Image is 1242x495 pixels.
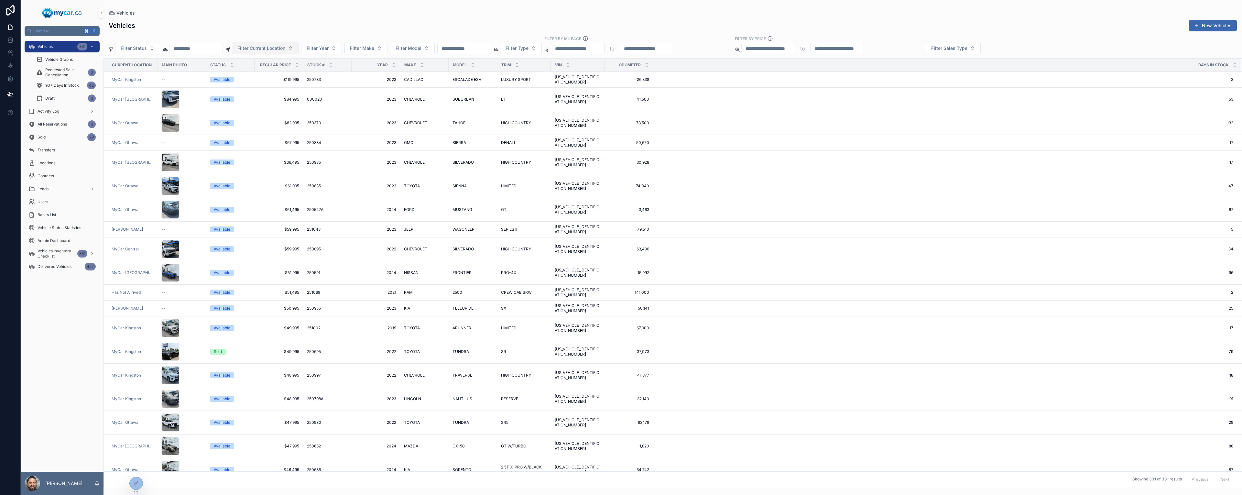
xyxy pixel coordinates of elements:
[112,140,154,145] a: MyCar Ottawa
[555,224,601,235] span: [US_VEHICLE_IDENTIFICATION_NUMBER]
[112,120,138,126] a: MyCar Ottawa
[161,140,165,145] span: --
[555,157,601,168] a: [US_VEHICLE_IDENTIFICATION_NUMBER]
[501,77,547,82] a: LUXURY SPORT
[404,97,445,102] a: CHEVROLET
[25,41,100,52] a: Vehicles331
[653,160,1233,165] span: 17
[258,247,299,252] span: $59,995
[555,204,601,215] a: [US_VEHICLE_IDENTIFICATION_NUMBER]
[112,120,154,126] a: MyCar Ottawa
[258,97,299,102] span: $84,995
[555,118,601,128] a: [US_VEHICLE_IDENTIFICATION_NUMBER]
[653,120,1233,126] span: 132
[301,42,342,54] button: Select Button
[404,120,427,126] span: CHEVROLET
[344,42,387,54] button: Select Button
[210,77,251,82] a: Available
[38,238,70,243] span: Admin Dashboard
[258,77,299,82] span: $119,995
[653,140,1233,145] span: 17
[404,247,427,252] span: CHEVROLET
[1189,20,1237,31] a: New Vehicles
[452,207,472,212] span: MUSTANG
[355,120,396,126] span: 2023
[608,120,649,126] a: 73,500
[112,97,154,102] a: MyCar [GEOGRAPHIC_DATA]
[25,235,100,247] a: Admin Dashboard
[452,270,493,275] a: FRONTIER
[214,159,230,165] div: Available
[501,270,547,275] a: PRO-4X
[112,160,154,165] a: MyCar [GEOGRAPHIC_DATA]
[25,144,100,156] a: Transfers
[355,183,396,189] a: 2023
[404,270,419,275] span: NISSAN
[307,247,321,252] span: 250895
[653,97,1233,102] a: 53
[555,74,601,85] span: [US_VEHICLE_IDENTIFICATION_NUMBER]
[555,244,601,254] a: [US_VEHICLE_IDENTIFICATION_NUMBER]
[112,270,154,275] span: MyCar [GEOGRAPHIC_DATA]
[501,160,547,165] a: HIGH COUNTRY
[112,77,154,82] a: MyCar Kingston
[214,140,230,146] div: Available
[404,183,420,189] span: TOYOTA
[38,135,46,140] span: Sold
[355,270,396,275] a: 2024
[210,120,251,126] a: Available
[112,207,154,212] a: MyCar Ottawa
[501,97,547,102] a: LT
[112,77,141,82] a: MyCar Kingston
[501,160,531,165] span: HIGH COUNTRY
[355,140,396,145] span: 2023
[452,207,493,212] a: MUSTANG
[396,45,421,51] span: Filter Model
[258,183,299,189] a: $61,995
[25,261,100,272] a: Delivered Vehicles457
[307,45,329,51] span: Filter Year
[112,247,154,252] a: MyCar Central
[25,170,100,182] a: Contacts
[112,140,138,145] span: MyCar Ottawa
[355,247,396,252] a: 2022
[355,77,396,82] span: 2023
[653,207,1233,212] a: 67
[307,120,348,126] a: 250370
[258,227,299,232] a: $59,995
[501,207,547,212] a: GT
[452,140,466,145] span: SIERRA
[112,227,143,232] span: [PERSON_NAME]
[258,140,299,145] span: $67,995
[38,248,75,259] span: Vehicles Inventory Checklist
[161,77,202,82] a: --
[608,97,649,102] a: 41,500
[350,45,374,51] span: Filter Make
[501,120,547,126] a: HIGH COUNTRY
[38,264,71,269] span: Delivered Vehicles
[501,207,507,212] span: GT
[355,227,396,232] a: 2023
[25,157,100,169] a: Locations
[501,120,531,126] span: HIGH COUNTRY
[390,42,435,54] button: Select Button
[307,97,322,102] span: 000020
[214,226,230,232] div: Available
[404,160,445,165] a: CHEVROLET
[555,137,601,148] a: [US_VEHICLE_IDENTIFICATION_NUMBER]
[355,207,396,212] span: 2024
[555,94,601,104] a: [US_VEHICLE_IDENTIFICATION_NUMBER]
[501,140,547,145] a: DENALI
[404,140,413,145] span: GMC
[307,160,348,165] a: 250985
[452,160,493,165] a: SILVERADO
[926,42,981,54] button: Select Button
[38,44,53,49] span: Vehicles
